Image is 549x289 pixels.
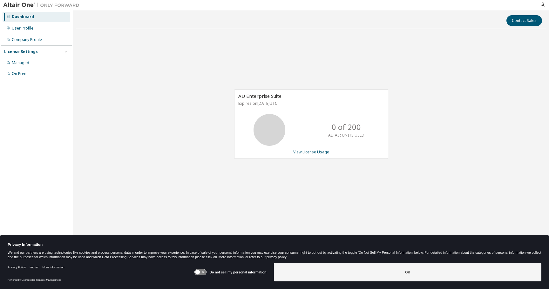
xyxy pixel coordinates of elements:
[293,149,329,155] a: View License Usage
[506,15,542,26] button: Contact Sales
[12,37,42,42] div: Company Profile
[12,60,29,65] div: Managed
[4,49,38,54] div: License Settings
[3,2,83,8] img: Altair One
[12,71,28,76] div: On Prem
[238,101,383,106] p: Expires on [DATE] UTC
[332,122,361,132] p: 0 of 200
[12,14,34,19] div: Dashboard
[12,26,33,31] div: User Profile
[328,132,364,138] p: ALTAIR UNITS USED
[238,93,281,99] span: AU Enterprise Suite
